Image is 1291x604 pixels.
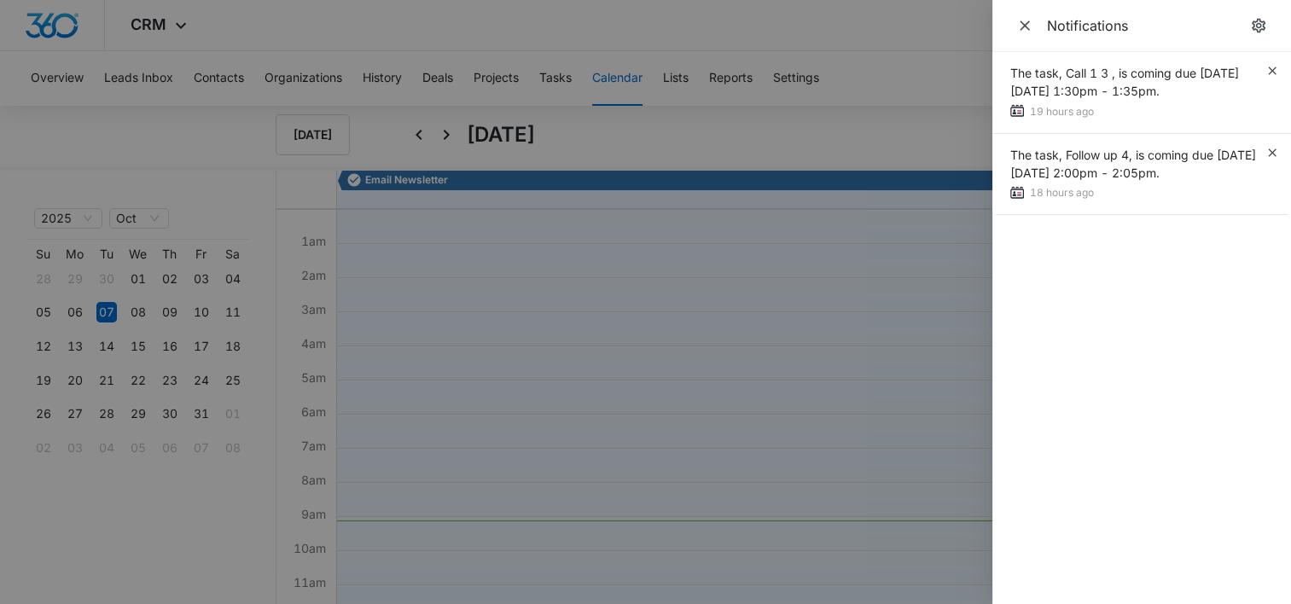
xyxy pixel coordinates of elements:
[1010,103,1265,121] div: 19 hours ago
[1247,14,1271,38] a: notifications.title
[1010,148,1256,180] span: The task, Follow up 4, is coming due [DATE][DATE] 2:00pm - 2:05pm.
[1013,14,1037,38] button: Close
[1010,66,1239,98] span: The task, Call 1 3 , is coming due [DATE][DATE] 1:30pm - 1:35pm.
[1047,16,1247,35] div: Notifications
[1010,184,1265,202] div: 18 hours ago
